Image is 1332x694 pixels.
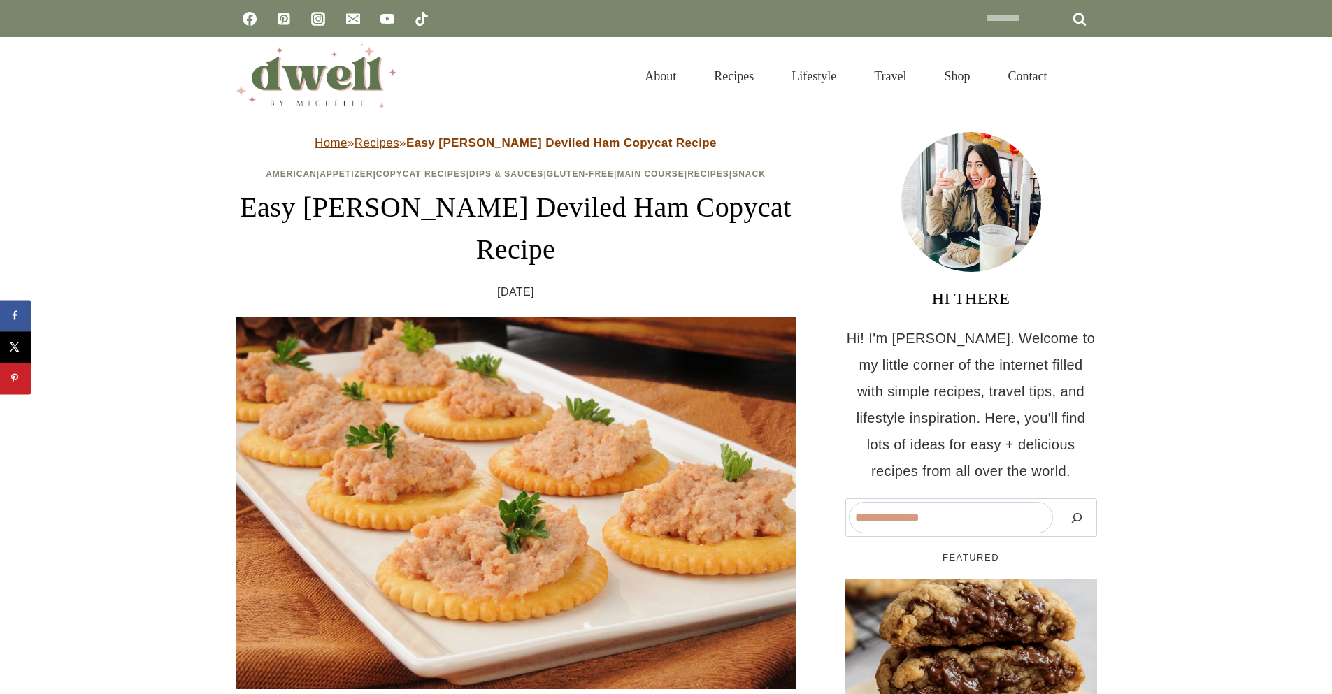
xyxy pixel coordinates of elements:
a: Instagram [304,5,332,33]
button: View Search Form [1073,64,1097,88]
a: Shop [925,52,989,101]
span: | | | | | | | [266,169,766,179]
a: Appetizer [320,169,373,179]
a: Email [339,5,367,33]
nav: Primary Navigation [626,52,1066,101]
a: Home [315,136,348,150]
a: American [266,169,317,179]
a: Dips & Sauces [469,169,543,179]
strong: Easy [PERSON_NAME] Deviled Ham Copycat Recipe [406,136,717,150]
img: Underwood Deviled Ham On,Wheat,Crackers,Topped,With,Parsley,Garnish [236,317,796,690]
img: DWELL by michelle [236,44,396,108]
a: Copycat Recipes [376,169,466,179]
time: [DATE] [497,282,534,303]
h5: FEATURED [845,551,1097,565]
a: Snack [732,169,766,179]
a: YouTube [373,5,401,33]
a: Lifestyle [773,52,855,101]
h3: HI THERE [845,286,1097,311]
a: Travel [855,52,925,101]
a: Recipes [687,169,729,179]
a: Main Course [617,169,684,179]
h1: Easy [PERSON_NAME] Deviled Ham Copycat Recipe [236,187,796,270]
a: Contact [989,52,1066,101]
a: Recipes [695,52,773,101]
span: » » [315,136,717,150]
button: Search [1060,502,1094,533]
a: Facebook [236,5,264,33]
a: Gluten-Free [547,169,614,179]
a: TikTok [408,5,436,33]
a: About [626,52,695,101]
a: Pinterest [270,5,298,33]
p: Hi! I'm [PERSON_NAME]. Welcome to my little corner of the internet filled with simple recipes, tr... [845,325,1097,484]
a: Recipes [355,136,399,150]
